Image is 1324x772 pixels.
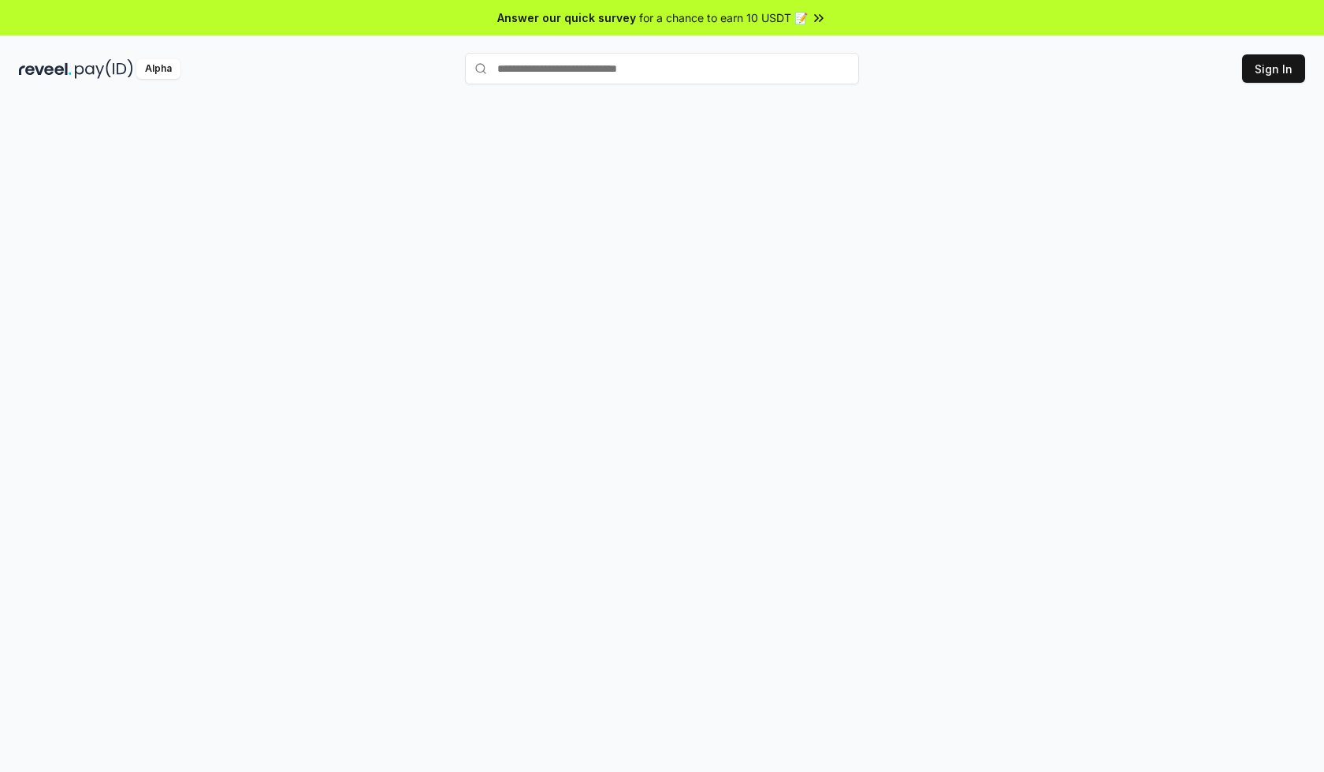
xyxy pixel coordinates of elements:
[19,59,72,79] img: reveel_dark
[639,9,808,26] span: for a chance to earn 10 USDT 📝
[497,9,636,26] span: Answer our quick survey
[1242,54,1305,83] button: Sign In
[136,59,180,79] div: Alpha
[75,59,133,79] img: pay_id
